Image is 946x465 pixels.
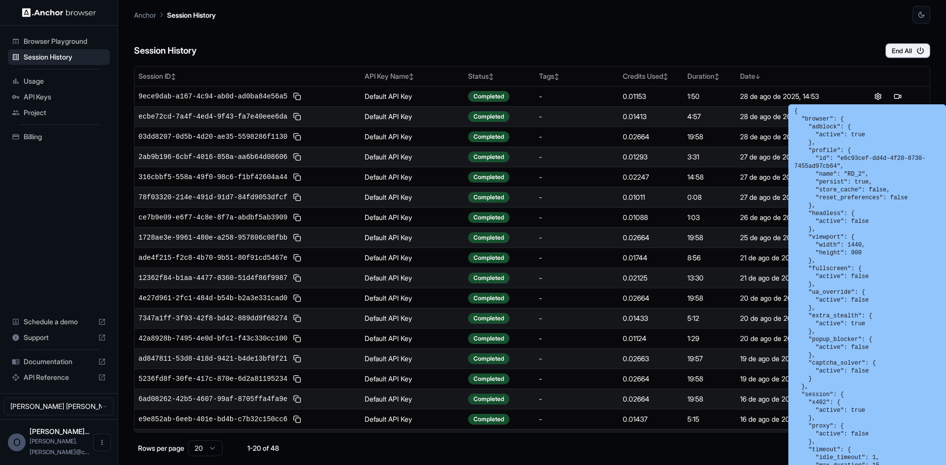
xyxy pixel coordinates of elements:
[171,73,176,80] span: ↕
[138,443,184,453] p: Rows per page
[24,108,106,118] span: Project
[539,213,615,222] div: -
[740,92,842,101] div: 28 de ago de 2025, 14:53
[134,44,197,58] h6: Session History
[24,36,106,46] span: Browser Playground
[468,373,509,384] div: Completed
[755,73,760,80] span: ↓
[138,92,287,101] span: 9ece9dab-a167-4c94-ab0d-ad0ba84e56a5
[361,409,464,429] td: Default API Key
[361,227,464,248] td: Default API Key
[623,313,679,323] div: 0.01433
[539,273,615,283] div: -
[8,49,110,65] div: Session History
[740,192,842,202] div: 27 de ago de 2025, 08:38
[138,334,287,343] span: 42a8928b-7495-4e0d-bfc1-f43c330cc100
[468,91,509,102] div: Completed
[623,273,679,283] div: 0.02125
[687,112,732,122] div: 4:57
[539,172,615,182] div: -
[740,313,842,323] div: 20 de ago de 2025, 14:49
[539,112,615,122] div: -
[8,129,110,145] div: Billing
[8,73,110,89] div: Usage
[687,132,732,142] div: 19:58
[24,357,94,367] span: Documentation
[361,288,464,308] td: Default API Key
[687,213,732,222] div: 1:03
[93,434,111,451] button: Open menu
[468,252,509,263] div: Completed
[138,112,287,122] span: ecbe72cd-7a4f-4ed4-9f43-fa7e40eee6da
[687,414,732,424] div: 5:15
[24,372,94,382] span: API Reference
[687,192,732,202] div: 0:08
[539,233,615,243] div: -
[663,73,668,80] span: ↕
[361,248,464,268] td: Default API Key
[740,273,842,283] div: 21 de ago de 2025, 00:06
[885,43,930,58] button: End All
[361,268,464,288] td: Default API Key
[361,167,464,187] td: Default API Key
[24,92,106,102] span: API Keys
[8,370,110,385] div: API Reference
[8,314,110,330] div: Schedule a demo
[138,273,287,283] span: 12362f84-b1aa-4477-8360-51d4f86f9987
[361,369,464,389] td: Default API Key
[138,253,287,263] span: ade4f215-f2c8-4b70-9b51-80f91cd5467e
[24,52,106,62] span: Session History
[687,293,732,303] div: 19:58
[740,374,842,384] div: 19 de ago de 2025, 06:47
[468,232,509,243] div: Completed
[623,112,679,122] div: 0.01413
[361,106,464,126] td: Default API Key
[138,172,287,182] span: 316cbbf5-558a-49f0-98c6-f1bf42604a44
[138,414,287,424] span: e9e852ab-6eeb-401e-bd4b-c7b32c150cc6
[134,10,156,20] p: Anchor
[22,8,96,17] img: Anchor Logo
[539,414,615,424] div: -
[740,414,842,424] div: 16 de ago de 2025, 10:58
[361,86,464,106] td: Default API Key
[8,330,110,345] div: Support
[138,71,357,81] div: Session ID
[138,354,287,364] span: ad847811-53d8-418d-9421-b4de13bf8f21
[623,92,679,101] div: 0.01153
[539,192,615,202] div: -
[138,374,287,384] span: 5236fd8f-30fe-417c-870e-6d2a81195234
[623,414,679,424] div: 0.01437
[468,172,509,183] div: Completed
[740,354,842,364] div: 19 de ago de 2025, 08:46
[687,172,732,182] div: 14:58
[134,9,216,20] nav: breadcrumb
[468,353,509,364] div: Completed
[167,10,216,20] p: Session History
[8,33,110,49] div: Browser Playground
[8,434,26,451] div: O
[468,111,509,122] div: Completed
[539,92,615,101] div: -
[138,394,287,404] span: 6ad08262-42b5-4607-99af-8705ffa4fa9e
[740,132,842,142] div: 28 de ago de 2025, 08:10
[138,313,287,323] span: 7347a1ff-3f93-42f8-bd42-889dd9f68274
[623,233,679,243] div: 0.02664
[623,132,679,142] div: 0.02664
[361,328,464,348] td: Default API Key
[539,394,615,404] div: -
[468,131,509,142] div: Completed
[687,92,732,101] div: 1:50
[138,152,287,162] span: 2ab9b196-6cbf-4016-858a-aa6b64d08606
[361,187,464,207] td: Default API Key
[30,437,89,456] span: omar.bolanos@cariai.com
[468,212,509,223] div: Completed
[238,443,288,453] div: 1-20 of 48
[468,192,509,203] div: Completed
[623,374,679,384] div: 0.02664
[361,126,464,147] td: Default API Key
[740,213,842,222] div: 26 de ago de 2025, 09:53
[687,273,732,283] div: 13:30
[740,172,842,182] div: 27 de ago de 2025, 08:38
[8,105,110,121] div: Project
[623,293,679,303] div: 0.02664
